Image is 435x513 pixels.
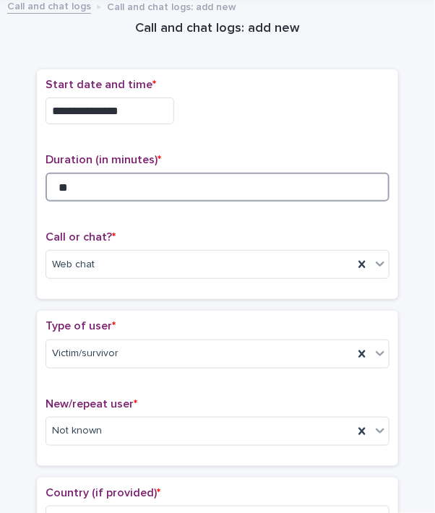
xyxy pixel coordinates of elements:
span: Duration (in minutes) [46,154,161,165]
span: Not known [52,423,102,439]
span: Type of user [46,320,116,332]
span: Call or chat? [46,231,116,243]
span: Web chat [52,257,95,272]
span: Victim/survivor [52,346,119,361]
span: New/repeat user [46,398,137,410]
span: Start date and time [46,79,156,90]
span: Country (if provided) [46,487,160,499]
h1: Call and chat logs: add new [37,20,398,38]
